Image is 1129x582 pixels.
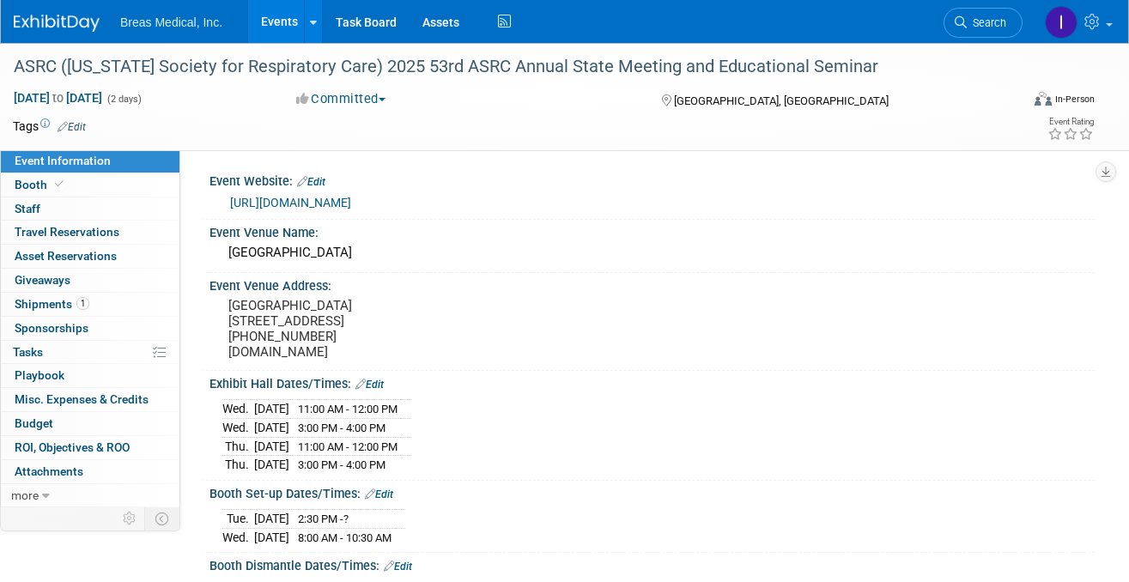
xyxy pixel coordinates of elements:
td: Tue. [222,510,254,529]
span: 3:00 PM - 4:00 PM [298,421,385,434]
td: Wed. [222,400,254,419]
span: to [50,91,66,105]
span: (2 days) [106,94,142,105]
a: Sponsorships [1,317,179,340]
span: 2:30 PM - [298,512,349,525]
span: ? [343,512,349,525]
a: ROI, Objectives & ROO [1,436,179,459]
div: [GEOGRAPHIC_DATA] [222,239,1082,266]
a: Travel Reservations [1,221,179,244]
td: Tags [13,118,86,135]
span: [DATE] [DATE] [13,90,103,106]
td: [DATE] [254,456,289,474]
span: ROI, Objectives & ROO [15,440,130,454]
a: Edit [365,488,393,500]
td: Wed. [222,528,254,546]
span: Budget [15,416,53,430]
span: Breas Medical, Inc. [120,15,222,29]
a: Budget [1,412,179,435]
span: 11:00 AM - 12:00 PM [298,403,398,415]
a: Edit [384,561,412,573]
span: Travel Reservations [15,225,119,239]
span: Asset Reservations [15,249,117,263]
span: Staff [15,202,40,215]
div: Booth Dismantle Dates/Times: [209,553,1095,575]
td: [DATE] [254,419,289,438]
span: 11:00 AM - 12:00 PM [298,440,398,453]
a: more [1,484,179,507]
span: Tasks [13,345,43,359]
span: Playbook [15,368,64,382]
div: Exhibit Hall Dates/Times: [209,371,1095,393]
td: Thu. [222,456,254,474]
img: Format-Inperson.png [1035,92,1052,106]
span: Booth [15,178,67,191]
button: Committed [290,90,392,108]
div: Event Format [936,89,1095,115]
span: 1 [76,297,89,310]
i: Booth reservation complete [55,179,64,189]
a: Attachments [1,460,179,483]
span: more [11,488,39,502]
div: Event Venue Name: [209,220,1095,241]
td: Wed. [222,419,254,438]
span: Giveaways [15,273,70,287]
div: Event Website: [209,168,1095,191]
img: ExhibitDay [14,15,100,32]
a: Edit [58,121,86,133]
span: Sponsorships [15,321,88,335]
span: Event Information [15,154,111,167]
td: [DATE] [254,437,289,456]
td: Thu. [222,437,254,456]
td: Personalize Event Tab Strip [115,507,145,530]
span: 3:00 PM - 4:00 PM [298,458,385,471]
a: Giveaways [1,269,179,292]
div: Booth Set-up Dates/Times: [209,481,1095,503]
a: [URL][DOMAIN_NAME] [230,196,351,209]
pre: [GEOGRAPHIC_DATA] [STREET_ADDRESS] [PHONE_NUMBER] [DOMAIN_NAME] [228,298,560,360]
a: Tasks [1,341,179,364]
span: Misc. Expenses & Credits [15,392,149,406]
a: Playbook [1,364,179,387]
td: [DATE] [254,400,289,419]
img: Inga Dolezar [1045,6,1077,39]
td: Toggle Event Tabs [145,507,180,530]
a: Staff [1,197,179,221]
a: Booth [1,173,179,197]
a: Event Information [1,149,179,173]
a: Edit [355,379,384,391]
td: [DATE] [254,510,289,529]
a: Shipments1 [1,293,179,316]
span: Search [967,16,1006,29]
a: Search [944,8,1023,38]
td: [DATE] [254,528,289,546]
span: 8:00 AM - 10:30 AM [298,531,392,544]
a: Asset Reservations [1,245,179,268]
span: Attachments [15,464,83,478]
a: Edit [297,176,325,188]
div: Event Rating [1047,118,1094,126]
a: Misc. Expenses & Credits [1,388,179,411]
span: Shipments [15,297,89,311]
div: Event Venue Address: [209,273,1095,294]
div: ASRC ([US_STATE] Society for Respiratory Care) 2025 53rd ASRC Annual State Meeting and Educationa... [8,52,1003,82]
div: In-Person [1054,93,1095,106]
span: [GEOGRAPHIC_DATA], [GEOGRAPHIC_DATA] [674,94,889,107]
